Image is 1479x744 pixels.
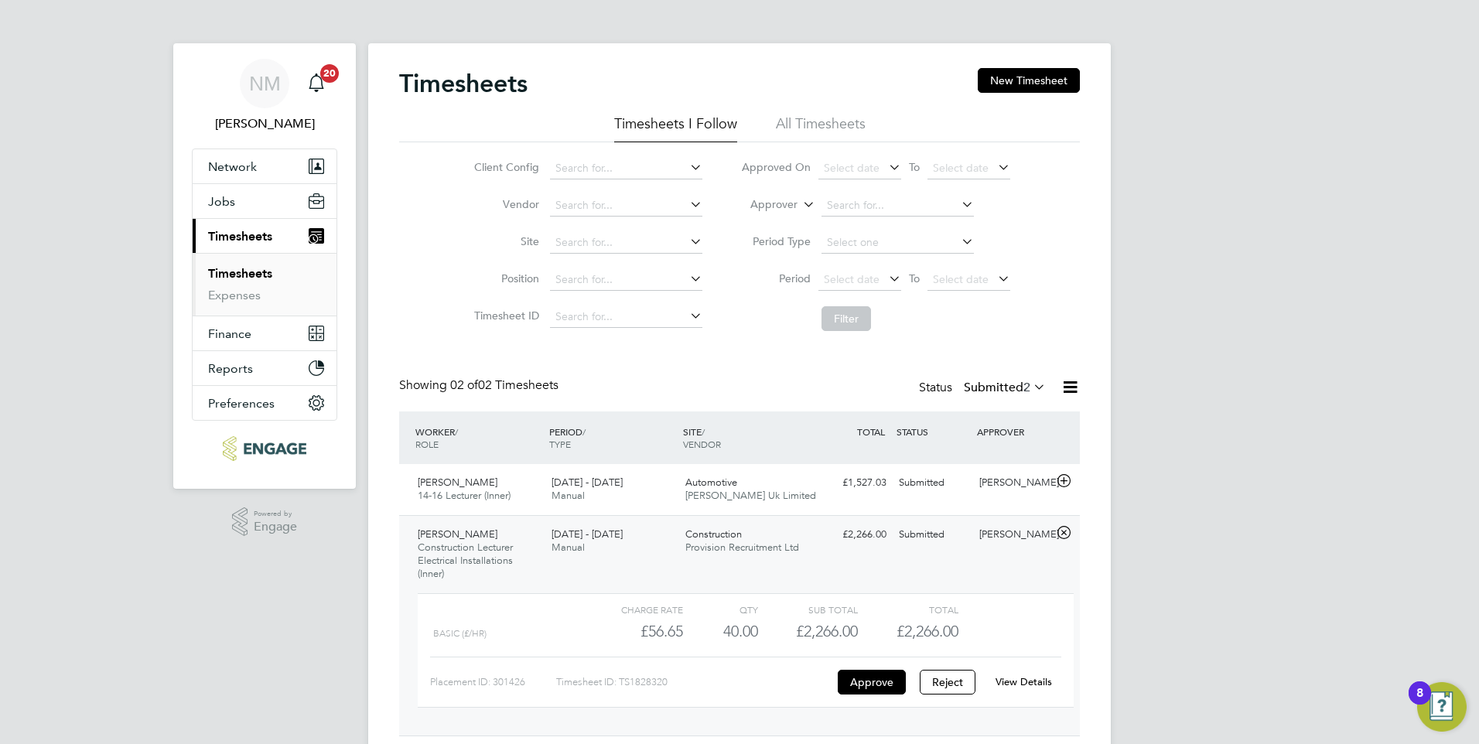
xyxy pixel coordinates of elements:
div: Submitted [893,522,973,548]
li: Timesheets I Follow [614,114,737,142]
span: [PERSON_NAME] [418,527,497,541]
span: Preferences [208,396,275,411]
span: Jobs [208,194,235,209]
span: Select date [824,161,880,175]
div: 40.00 [683,619,758,644]
button: Timesheets [193,219,336,253]
a: NM[PERSON_NAME] [192,59,337,133]
span: Automotive [685,476,737,489]
div: SITE [679,418,813,458]
span: Engage [254,520,297,534]
span: Powered by [254,507,297,520]
div: Total [858,600,958,619]
span: To [904,268,924,288]
span: [PERSON_NAME] [418,476,497,489]
span: [DATE] - [DATE] [552,527,623,541]
h2: Timesheets [399,68,528,99]
span: Select date [933,161,989,175]
input: Search for... [550,232,702,254]
button: Reject [920,670,975,695]
span: 20 [320,64,339,83]
div: QTY [683,600,758,619]
nav: Main navigation [173,43,356,489]
div: WORKER [412,418,545,458]
input: Search for... [821,195,974,217]
span: Construction [685,527,742,541]
span: NM [249,73,281,94]
a: View Details [996,675,1052,688]
div: [PERSON_NAME] [973,470,1054,496]
div: £1,527.03 [812,470,893,496]
input: Search for... [550,269,702,291]
span: Construction Lecturer Electrical Installations (Inner) [418,541,513,580]
button: Open Resource Center, 8 new notifications [1417,682,1467,732]
label: Timesheet ID [470,309,539,323]
span: 2 [1023,380,1030,395]
span: Network [208,159,257,174]
div: £2,266.00 [812,522,893,548]
span: Manual [552,541,585,554]
span: [PERSON_NAME] Uk Limited [685,489,816,502]
label: Client Config [470,160,539,174]
button: Preferences [193,386,336,420]
span: Select date [933,272,989,286]
a: Go to home page [192,436,337,461]
span: Select date [824,272,880,286]
label: Period [741,271,811,285]
div: Sub Total [758,600,858,619]
button: New Timesheet [978,68,1080,93]
div: [PERSON_NAME] [973,522,1054,548]
button: Jobs [193,184,336,218]
span: 02 Timesheets [450,377,558,393]
span: TOTAL [857,425,885,438]
span: Finance [208,326,251,341]
span: Reports [208,361,253,376]
div: 8 [1416,693,1423,713]
span: 02 of [450,377,478,393]
span: / [702,425,705,438]
input: Search for... [550,158,702,179]
span: / [455,425,458,438]
div: £2,266.00 [758,619,858,644]
div: Timesheets [193,253,336,316]
div: APPROVER [973,418,1054,445]
a: 20 [301,59,332,108]
input: Select one [821,232,974,254]
div: Status [919,377,1049,399]
label: Period Type [741,234,811,248]
label: Approved On [741,160,811,174]
div: PERIOD [545,418,679,458]
span: £2,266.00 [897,622,958,640]
label: Vendor [470,197,539,211]
span: Manual [552,489,585,502]
label: Approver [728,197,798,213]
label: Position [470,271,539,285]
div: Timesheet ID: TS1828320 [556,670,834,695]
span: ROLE [415,438,439,450]
button: Network [193,149,336,183]
div: £56.65 [583,619,683,644]
input: Search for... [550,306,702,328]
span: Provision Recruitment Ltd [685,541,799,554]
input: Search for... [550,195,702,217]
span: Basic (£/HR) [433,628,487,639]
span: TYPE [549,438,571,450]
span: VENDOR [683,438,721,450]
button: Filter [821,306,871,331]
button: Finance [193,316,336,350]
span: / [582,425,586,438]
div: Charge rate [583,600,683,619]
div: Submitted [893,470,973,496]
div: Showing [399,377,562,394]
label: Submitted [964,380,1046,395]
label: Site [470,234,539,248]
a: Powered byEngage [232,507,298,537]
a: Expenses [208,288,261,302]
button: Reports [193,351,336,385]
span: Timesheets [208,229,272,244]
span: Nathan Morris [192,114,337,133]
button: Approve [838,670,906,695]
img: ncclondon-logo-retina.png [223,436,306,461]
span: [DATE] - [DATE] [552,476,623,489]
span: To [904,157,924,177]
